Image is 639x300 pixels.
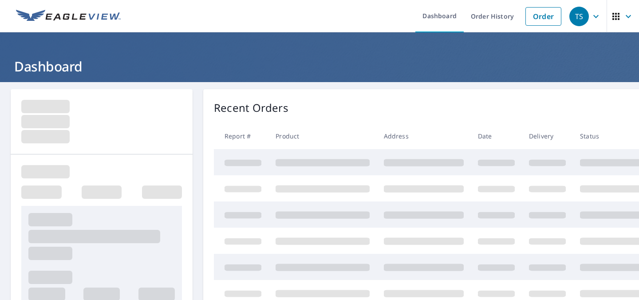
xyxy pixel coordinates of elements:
div: TS [569,7,589,26]
p: Recent Orders [214,100,288,116]
h1: Dashboard [11,57,628,75]
th: Date [471,123,522,149]
th: Delivery [522,123,573,149]
img: EV Logo [16,10,121,23]
th: Report # [214,123,268,149]
th: Address [377,123,471,149]
th: Product [268,123,377,149]
a: Order [525,7,561,26]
